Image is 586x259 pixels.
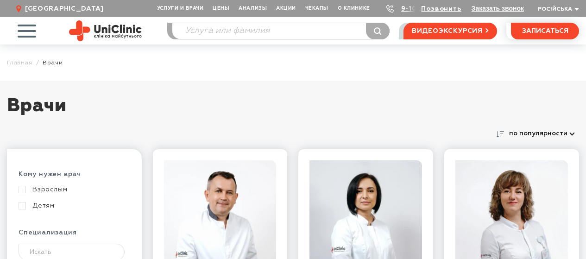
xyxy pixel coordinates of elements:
span: Врачи [43,59,63,66]
span: записаться [522,28,568,34]
a: 9-103 [401,6,422,12]
img: Site [69,20,142,41]
div: Специализация [19,228,130,244]
a: Детям [19,202,128,210]
a: видеоэкскурсия [403,23,497,39]
div: Кому нужен врач [19,170,130,185]
h1: Врачи [7,95,579,127]
a: Главная [7,59,32,66]
input: Услуга или фамилия [172,23,389,39]
button: Заказать звонок [472,5,524,12]
span: [GEOGRAPHIC_DATA] [25,5,104,13]
button: Російська [536,6,579,13]
a: Взрослым [19,185,128,194]
button: записаться [511,23,579,39]
span: Російська [538,6,572,12]
a: Позвонить [421,6,461,12]
span: видеоэкскурсия [412,23,483,39]
button: по популярности [507,127,579,140]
